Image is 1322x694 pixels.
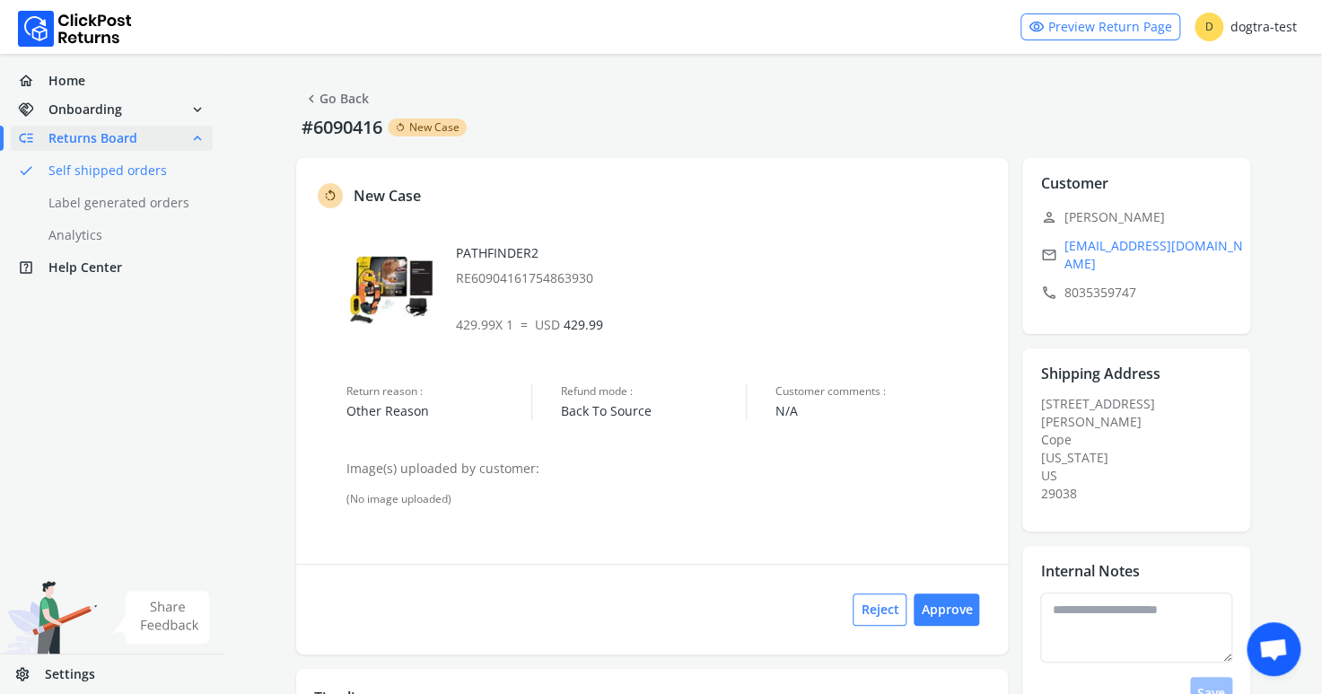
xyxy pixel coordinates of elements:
span: = [521,316,528,333]
button: chevron_leftGo Back [296,83,376,115]
span: person [1040,205,1056,230]
div: (No image uploaded) [346,492,990,506]
span: 429.99 [535,316,603,333]
span: USD [535,316,560,333]
a: help_centerHelp Center [11,255,213,280]
div: PATHFINDER2 [456,244,991,287]
span: email [1040,242,1056,268]
p: 429.99 X 1 [456,316,991,334]
span: done [18,158,34,183]
img: share feedback [112,591,210,644]
span: visibility [1029,14,1045,40]
span: chevron_left [303,86,320,111]
span: call [1040,280,1056,305]
img: Logo [18,11,132,47]
span: rotate_left [323,185,337,206]
a: homeHome [11,68,213,93]
span: expand_less [189,126,206,151]
div: Cope [1040,431,1243,449]
p: 8035359747 [1040,280,1243,305]
a: Analytics [11,223,234,248]
span: Onboarding [48,101,122,119]
a: Go Back [303,86,369,111]
span: Return reason : [346,384,531,399]
div: US [1040,467,1243,485]
span: settings [14,662,45,687]
span: Returns Board [48,129,137,147]
p: Customer [1040,172,1108,194]
span: D [1195,13,1223,41]
span: Other Reason [346,402,531,420]
p: Internal Notes [1040,560,1139,582]
p: [PERSON_NAME] [1040,205,1243,230]
p: #6090416 [296,115,388,140]
span: Settings [45,665,95,683]
p: Image(s) uploaded by customer: [346,460,990,478]
a: Label generated orders [11,190,234,215]
span: low_priority [18,126,48,151]
span: N/A [775,402,990,420]
span: home [18,68,48,93]
p: RE60904161754863930 [456,269,991,287]
a: email[EMAIL_ADDRESS][DOMAIN_NAME] [1040,237,1243,273]
p: Shipping Address [1040,363,1160,384]
span: handshake [18,97,48,122]
a: doneSelf shipped orders [11,158,234,183]
span: Back To Source [561,402,746,420]
div: [STREET_ADDRESS][PERSON_NAME] [1040,395,1243,503]
a: visibilityPreview Return Page [1020,13,1180,40]
img: row_image [346,244,436,334]
p: New Case [354,185,421,206]
span: New Case [409,120,460,135]
span: Help Center [48,259,122,277]
div: dogtra-test [1195,13,1297,41]
span: Home [48,72,85,90]
div: 29038 [1040,485,1243,503]
span: Customer comments : [775,384,990,399]
button: Reject [853,593,906,626]
span: expand_more [189,97,206,122]
span: help_center [18,255,48,280]
span: rotate_left [395,120,406,135]
button: Approve [914,593,979,626]
div: [US_STATE] [1040,449,1243,467]
span: Refund mode : [561,384,746,399]
a: Open chat [1247,622,1300,676]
